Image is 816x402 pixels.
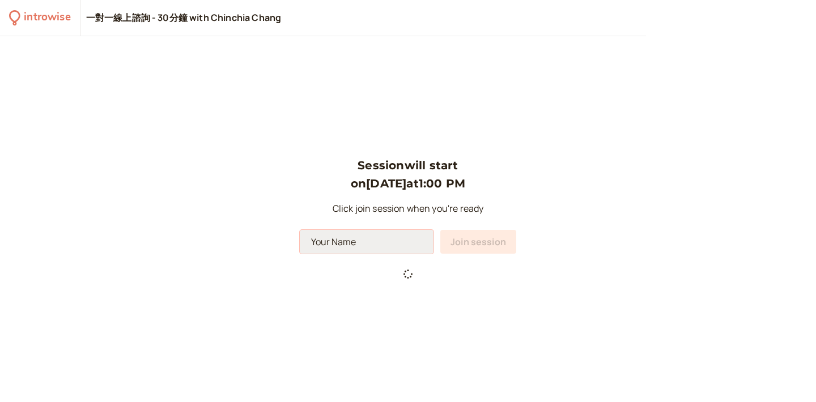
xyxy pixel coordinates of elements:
div: introwise [24,9,70,27]
div: 一對一線上諮詢 - 30分鐘 with Chinchia Chang [86,12,281,24]
input: Your Name [300,230,433,254]
h3: Session will start on [DATE] at 1:00 PM [300,156,516,193]
span: Join session [450,236,506,248]
button: Join session [440,230,516,254]
p: Click join session when you're ready [300,202,516,216]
